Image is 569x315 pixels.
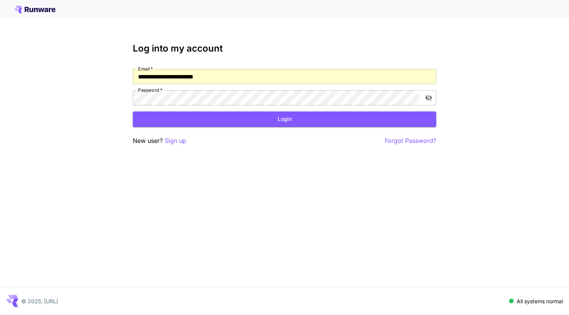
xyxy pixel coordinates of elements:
button: Forgot Password? [385,136,436,146]
p: © 2025, [URL] [21,297,58,305]
h3: Log into my account [133,43,436,54]
p: All systems normal [517,297,563,305]
button: Sign up [165,136,186,146]
label: Email [138,66,153,72]
button: Login [133,111,436,127]
label: Password [138,87,162,93]
button: toggle password visibility [422,91,435,105]
p: New user? [133,136,186,146]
